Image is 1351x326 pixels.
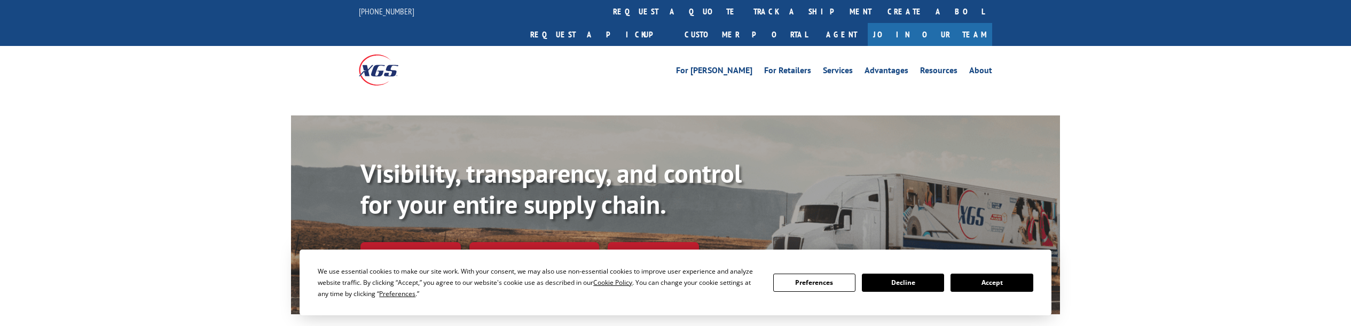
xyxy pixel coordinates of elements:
[379,289,415,298] span: Preferences
[677,23,815,46] a: Customer Portal
[360,157,742,221] b: Visibility, transparency, and control for your entire supply chain.
[865,66,908,78] a: Advantages
[360,242,461,265] a: Track shipment
[951,274,1033,292] button: Accept
[676,66,752,78] a: For [PERSON_NAME]
[608,242,699,265] a: XGS ASSISTANT
[868,23,992,46] a: Join Our Team
[469,242,599,265] a: Calculate transit time
[862,274,944,292] button: Decline
[300,250,1051,315] div: Cookie Consent Prompt
[920,66,957,78] a: Resources
[522,23,677,46] a: Request a pickup
[359,6,414,17] a: [PHONE_NUMBER]
[593,278,632,287] span: Cookie Policy
[969,66,992,78] a: About
[823,66,853,78] a: Services
[764,66,811,78] a: For Retailers
[773,274,855,292] button: Preferences
[815,23,868,46] a: Agent
[318,266,760,299] div: We use essential cookies to make our site work. With your consent, we may also use non-essential ...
